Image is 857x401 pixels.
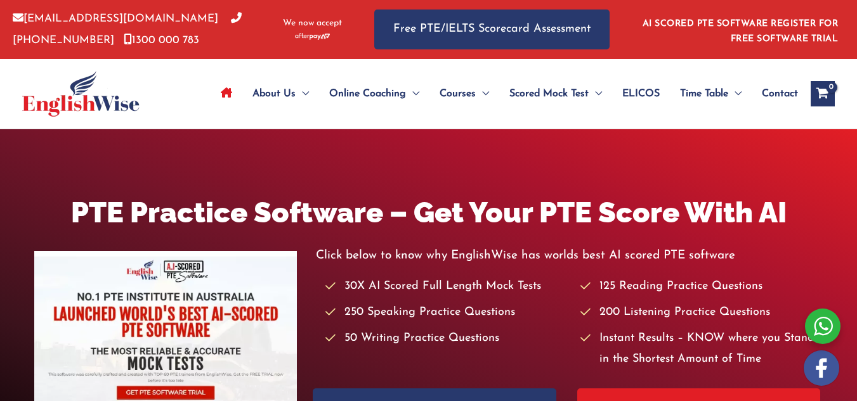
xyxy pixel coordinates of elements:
a: About UsMenu Toggle [242,72,319,116]
span: About Us [252,72,296,116]
span: Online Coaching [329,72,406,116]
li: 125 Reading Practice Questions [580,276,823,297]
img: white-facebook.png [804,350,839,386]
img: Afterpay-Logo [295,33,330,40]
a: Contact [752,72,798,116]
span: Menu Toggle [476,72,489,116]
li: Instant Results – KNOW where you Stand in the Shortest Amount of Time [580,328,823,371]
span: Menu Toggle [406,72,419,116]
a: [EMAIL_ADDRESS][DOMAIN_NAME] [13,13,218,24]
a: Online CoachingMenu Toggle [319,72,429,116]
p: Click below to know why EnglishWise has worlds best AI scored PTE software [316,245,823,266]
aside: Header Widget 1 [635,9,844,50]
a: ELICOS [612,72,670,116]
span: Scored Mock Test [509,72,589,116]
li: 50 Writing Practice Questions [325,328,568,349]
a: Free PTE/IELTS Scorecard Assessment [374,10,610,49]
a: AI SCORED PTE SOFTWARE REGISTER FOR FREE SOFTWARE TRIAL [643,19,839,44]
a: [PHONE_NUMBER] [13,13,242,45]
li: 30X AI Scored Full Length Mock Tests [325,276,568,297]
a: CoursesMenu Toggle [429,72,499,116]
h1: PTE Practice Software – Get Your PTE Score With AI [34,193,823,232]
li: 200 Listening Practice Questions [580,302,823,323]
a: Time TableMenu Toggle [670,72,752,116]
span: ELICOS [622,72,660,116]
span: Menu Toggle [728,72,742,116]
li: 250 Speaking Practice Questions [325,302,568,323]
a: Scored Mock TestMenu Toggle [499,72,612,116]
span: Contact [762,72,798,116]
a: 1300 000 783 [124,35,199,46]
img: cropped-ew-logo [22,71,140,117]
span: Menu Toggle [589,72,602,116]
nav: Site Navigation: Main Menu [211,72,798,116]
span: We now accept [283,17,342,30]
span: Courses [440,72,476,116]
span: Menu Toggle [296,72,309,116]
span: Time Table [680,72,728,116]
a: View Shopping Cart, empty [811,81,835,106]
